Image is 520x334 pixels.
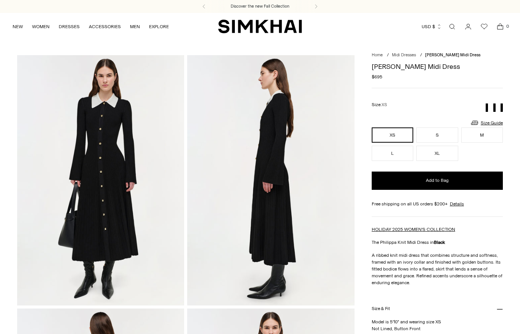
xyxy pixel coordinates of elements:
h3: Size & Fit [372,306,390,311]
span: 0 [504,23,511,30]
a: WOMEN [32,18,50,35]
span: $695 [372,73,382,80]
button: USD $ [422,18,442,35]
img: Philippa Knit Midi Dress [17,55,184,305]
label: Size: [372,101,387,108]
span: Add to Bag [426,177,449,184]
a: Home [372,52,383,57]
a: SIMKHAI [218,19,302,34]
button: XS [372,127,413,143]
span: XS [382,102,387,107]
a: Go to the account page [461,19,476,34]
a: HOLIDAY 2025 WOMEN'S COLLECTION [372,227,455,232]
h1: [PERSON_NAME] Midi Dress [372,63,503,70]
p: A ribbed knit midi dress that combines structure and softness, framed with an ivory collar and fi... [372,252,503,286]
button: M [461,127,503,143]
a: Size Guide [470,118,503,127]
a: NEW [13,18,23,35]
button: XL [416,146,458,161]
a: Discover the new Fall Collection [231,3,289,10]
a: Midi Dresses [392,52,416,57]
img: Philippa Knit Midi Dress [187,55,354,305]
a: Open cart modal [493,19,508,34]
a: EXPLORE [149,18,169,35]
button: Size & Fit [372,299,503,318]
button: S [416,127,458,143]
span: [PERSON_NAME] Midi Dress [425,52,480,57]
a: ACCESSORIES [89,18,121,35]
div: Free shipping on all US orders $200+ [372,200,503,207]
div: / [420,52,422,59]
button: Add to Bag [372,172,503,190]
p: Model is 5'10" and wearing size XS Not Lined, Button Front [372,318,503,332]
div: / [387,52,389,59]
p: The Philippa Knit Midi Dress in [372,239,503,246]
button: L [372,146,413,161]
a: DRESSES [59,18,80,35]
a: MEN [130,18,140,35]
a: Wishlist [477,19,492,34]
nav: breadcrumbs [372,52,503,59]
a: Open search modal [445,19,460,34]
strong: Black [434,240,445,245]
a: Details [450,200,464,207]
